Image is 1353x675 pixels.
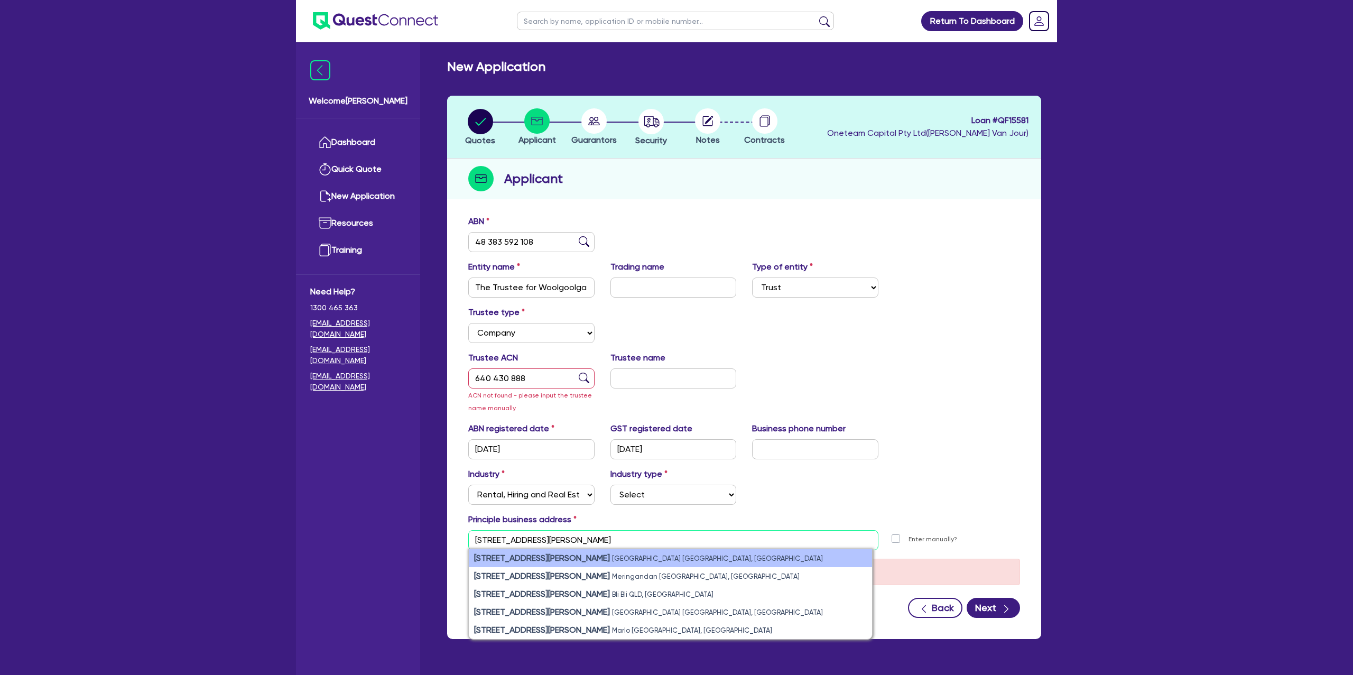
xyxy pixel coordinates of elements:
button: Next [967,598,1020,618]
a: [EMAIL_ADDRESS][DOMAIN_NAME] [310,371,406,393]
img: step-icon [468,166,494,191]
img: quest-connect-logo-blue [313,12,438,30]
small: Marlo [GEOGRAPHIC_DATA], [GEOGRAPHIC_DATA] [612,626,772,634]
a: Dashboard [310,129,406,156]
span: 1300 465 363 [310,302,406,313]
img: resources [319,217,331,229]
button: Quotes [465,108,496,147]
label: Enter manually? [909,534,957,544]
label: Trading name [610,261,664,273]
span: Quotes [465,135,495,145]
a: Quick Quote [310,156,406,183]
a: Return To Dashboard [921,11,1023,31]
strong: [STREET_ADDRESS][PERSON_NAME] [474,589,610,599]
img: icon-menu-close [310,60,330,80]
a: [EMAIL_ADDRESS][DOMAIN_NAME] [310,318,406,340]
label: Trustee ACN [468,352,518,364]
strong: [STREET_ADDRESS][PERSON_NAME] [474,553,610,563]
label: Industry type [610,468,668,480]
label: Business phone number [752,422,846,435]
label: ABN [468,215,489,228]
small: [GEOGRAPHIC_DATA] [GEOGRAPHIC_DATA], [GEOGRAPHIC_DATA] [612,608,823,616]
label: Entity name [468,261,520,273]
span: Loan # QF15581 [827,114,1028,127]
a: Training [310,237,406,264]
span: Notes [696,135,720,145]
a: Resources [310,210,406,237]
span: Need Help? [310,285,406,298]
img: quick-quote [319,163,331,175]
button: Security [635,108,668,147]
input: DD / MM / YYYY [468,439,595,459]
span: Security [635,135,667,145]
small: Bli Bli QLD, [GEOGRAPHIC_DATA] [612,590,713,598]
input: DD / MM / YYYY [610,439,737,459]
small: Meringandan [GEOGRAPHIC_DATA], [GEOGRAPHIC_DATA] [612,572,800,580]
label: Trustee type [468,306,525,319]
a: Dropdown toggle [1025,7,1053,35]
strong: [STREET_ADDRESS][PERSON_NAME] [474,607,610,617]
strong: [STREET_ADDRESS][PERSON_NAME] [474,625,610,635]
small: [GEOGRAPHIC_DATA] [GEOGRAPHIC_DATA], [GEOGRAPHIC_DATA] [612,554,823,562]
span: ACN not found - please input the trustee name manually [468,392,592,412]
a: [EMAIL_ADDRESS][DOMAIN_NAME] [310,344,406,366]
span: Guarantors [571,135,617,145]
strong: [STREET_ADDRESS][PERSON_NAME] [474,571,610,581]
a: New Application [310,183,406,210]
h2: Applicant [504,169,563,188]
img: abn-lookup icon [579,236,589,247]
button: Back [908,598,962,618]
span: Contracts [744,135,785,145]
label: Type of entity [752,261,813,273]
img: abn-lookup icon [579,373,589,383]
label: Principle business address [468,513,577,526]
img: training [319,244,331,256]
span: Welcome [PERSON_NAME] [309,95,407,107]
img: new-application [319,190,331,202]
span: Applicant [518,135,556,145]
input: Search by name, application ID or mobile number... [517,12,834,30]
span: Oneteam Capital Pty Ltd ( [PERSON_NAME] Van Jour ) [827,128,1028,138]
label: Trustee name [610,352,665,364]
label: ABN registered date [468,422,554,435]
label: Industry [468,468,505,480]
h2: New Application [447,59,545,75]
label: GST registered date [610,422,692,435]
